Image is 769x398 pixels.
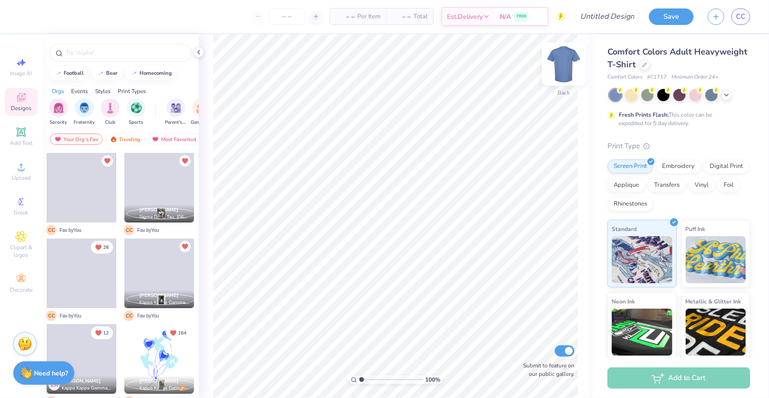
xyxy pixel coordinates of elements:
button: homecoming [125,66,177,80]
input: – – [268,8,305,25]
img: Sports Image [131,103,142,113]
div: Print Type [607,141,750,151]
div: Embroidery [656,159,701,174]
a: CC [731,8,750,25]
span: Sigma Delta Tau, [GEOGRAPHIC_DATA][US_STATE] [139,214,190,221]
span: [PERSON_NAME] [62,378,101,384]
span: Sorority [50,119,67,126]
div: filter for Game Day [191,98,212,126]
div: filter for Sorority [49,98,68,126]
span: Designs [11,104,32,112]
div: Orgs [52,87,64,96]
div: Rhinestones [607,197,653,211]
span: – – [336,12,355,22]
img: Fraternity Image [79,103,89,113]
span: Kappa Kappa Gamma, [GEOGRAPHIC_DATA] [62,385,113,392]
div: LR [49,379,60,390]
img: Standard [612,236,672,283]
div: Back [558,89,570,97]
span: Fav by You [137,312,159,319]
div: Most Favorited [147,134,201,145]
strong: Fresh Prints Flash: [619,111,669,119]
label: Submit to feature on our public gallery. [518,361,575,378]
span: CC [736,11,745,22]
button: Unlike [91,241,113,254]
div: Styles [95,87,111,96]
button: filter button [74,98,95,126]
div: Screen Print [607,159,653,174]
img: Parent's Weekend Image [170,103,181,113]
div: filter for Parent's Weekend [165,98,186,126]
div: Digital Print [704,159,749,174]
span: – – [392,12,411,22]
span: 28 [103,245,109,250]
strong: Need help? [34,369,68,378]
span: Puff Ink [686,224,705,234]
img: Sorority Image [53,103,64,113]
button: bear [92,66,122,80]
span: Fav by You [59,312,81,319]
button: filter button [101,98,120,126]
img: Club Image [105,103,115,113]
span: N/A [500,12,511,22]
span: Decorate [10,286,32,294]
span: Upload [12,174,31,182]
button: filter button [127,98,146,126]
span: Comfort Colors Adult Heavyweight T-Shirt [607,46,747,70]
img: trend_line.gif [130,71,138,76]
div: Trending [105,134,145,145]
div: bear [106,71,118,76]
div: Events [71,87,88,96]
div: Print Types [118,87,146,96]
span: Neon Ink [612,296,635,306]
span: Club [105,119,115,126]
div: homecoming [140,71,172,76]
span: Add Text [10,139,32,147]
span: FREE [517,13,526,20]
span: Kappa Kappa Gamma, [GEOGRAPHIC_DATA] [139,299,190,306]
img: Back [545,45,583,83]
span: # C1717 [647,73,667,81]
span: Parent's Weekend [165,119,186,126]
span: Fav by You [59,227,81,234]
span: [PERSON_NAME] [139,292,178,299]
button: Save [649,8,694,25]
span: [PERSON_NAME] [139,378,178,384]
span: 12 [103,331,109,335]
span: Comfort Colors [607,73,642,81]
button: Unlike [179,155,191,167]
span: Clipart & logos [5,244,38,259]
button: Unlike [91,326,113,339]
span: C C [124,310,134,321]
span: Fav by You [137,227,159,234]
button: Unlike [102,155,113,167]
span: C C [124,225,134,235]
input: Try "Alpha" [65,48,186,57]
img: Puff Ink [686,236,746,283]
div: Transfers [648,178,686,192]
button: Unlike [179,241,191,252]
span: Kappa Kappa Gamma, [GEOGRAPHIC_DATA] [139,385,190,392]
span: C C [46,225,57,235]
img: most_fav.gif [54,136,62,143]
img: trend_line.gif [97,71,105,76]
div: Foil [718,178,740,192]
div: football [64,71,84,76]
span: Metallic & Glitter Ink [686,296,741,306]
img: trend_line.gif [55,71,62,76]
span: Est. Delivery [447,12,483,22]
span: Image AI [10,70,32,77]
div: filter for Sports [127,98,146,126]
div: filter for Fraternity [74,98,95,126]
div: Vinyl [688,178,715,192]
img: Neon Ink [612,309,672,356]
div: filter for Club [101,98,120,126]
span: C C [46,310,57,321]
span: Game Day [191,119,212,126]
span: Per Item [357,12,380,22]
button: filter button [49,98,68,126]
span: Minimum Order: 24 + [672,73,719,81]
input: Untitled Design [573,7,642,26]
div: Applique [607,178,645,192]
img: trending.gif [110,136,117,143]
